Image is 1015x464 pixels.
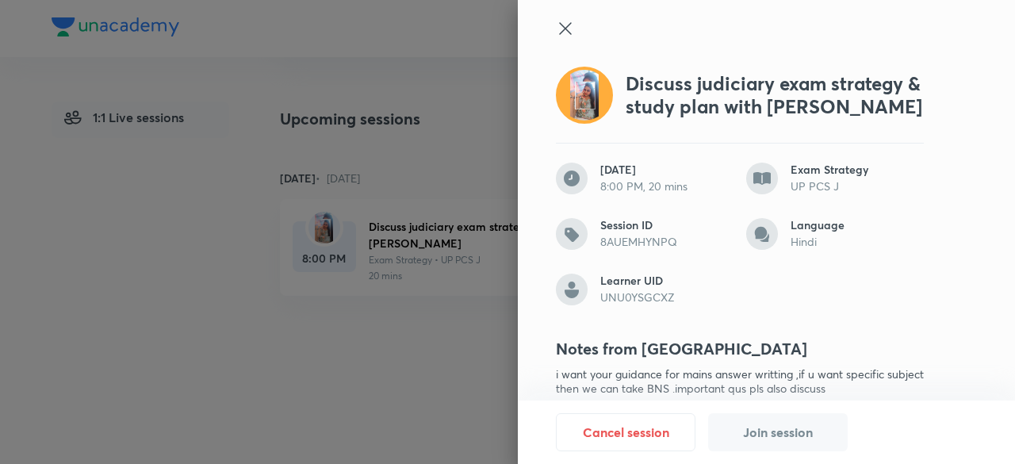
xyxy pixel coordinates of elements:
h6: 8AUEMHYNPQ [600,235,733,249]
h3: Discuss judiciary exam strategy & study plan with [PERSON_NAME] [626,72,924,118]
img: clock [556,163,588,194]
img: book [746,163,778,194]
h6: UP PCS J [791,179,924,194]
span: Support [62,13,105,25]
h4: Notes from [GEOGRAPHIC_DATA] [556,337,924,361]
h6: Session ID [600,218,733,232]
h6: i want your guidance for mains answer writting ,if u want specific subject then we can take BNS .... [556,367,924,396]
img: 94bcd89bc7ca4e5a82e5345f6df80e34.jpg [570,70,599,121]
h6: Learner UID [600,274,733,288]
h6: Language [791,218,924,232]
button: Cancel session [556,413,695,451]
img: language [746,218,778,250]
h6: Exam Strategy [791,163,924,177]
h6: UNU0YSGCXZ [600,290,733,305]
h6: 8:00 PM, 20 mins [600,179,733,194]
button: Join session [708,413,848,451]
img: tag [556,218,588,250]
img: learner [556,274,588,305]
h6: [DATE] [600,163,733,177]
h6: Hindi [791,235,924,249]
